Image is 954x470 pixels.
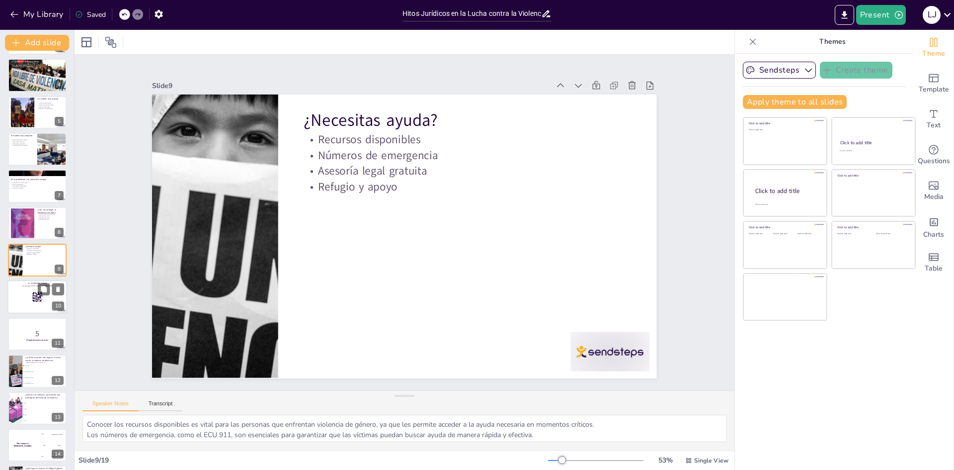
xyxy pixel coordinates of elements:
div: 9 [55,265,64,274]
button: My Library [7,6,68,22]
div: 12 [52,376,64,385]
p: Pregunta de cierre [37,217,64,219]
button: Export to PowerPoint [835,5,854,25]
span: Theme [922,48,945,59]
div: L J [923,6,941,24]
p: Justicia informada [37,106,64,108]
button: Transcript [139,400,183,411]
span: Derechos fundamentales [12,64,26,66]
div: Saved [75,10,106,19]
div: Click to add text [749,233,771,235]
p: Hitos significativos [11,184,64,186]
button: Add slide [5,35,69,51]
p: Prevención y atención [11,143,34,145]
div: Click to add title [749,225,820,229]
div: 11 [8,318,67,351]
div: 6 [55,154,64,163]
div: 5 [8,96,67,129]
span: 2008 [24,414,66,415]
div: Change the overall theme [914,30,954,66]
div: 13 [52,413,64,422]
button: Create theme [820,62,892,79]
p: Conciencia social [37,218,64,220]
div: Click to add title [840,140,906,146]
div: 8 [55,228,64,237]
input: Insert title [402,6,541,21]
span: Charts [923,229,944,240]
span: Table [925,263,943,274]
span: 2005 [24,408,66,409]
span: Ley Orgánica de 2018 [24,383,66,384]
div: 12 [8,355,67,387]
div: 9 [8,244,67,277]
p: Importancia del marco legal [37,213,64,215]
div: 100 [37,429,67,440]
div: 7 [8,170,67,202]
div: Add ready made slides [914,66,954,101]
p: Asesoría legal gratuita [25,252,64,254]
p: Sistema Nacional Integral [11,139,34,141]
span: 2014 [24,420,66,421]
div: 5 [55,117,64,126]
strong: [DOMAIN_NAME] [32,282,47,284]
p: Refugio y apoyo [25,254,64,256]
span: 1995 [24,402,66,403]
p: ¿Cuál fue el primer hito legal en la lucha contra la violencia de género en [GEOGRAPHIC_DATA]? [25,356,64,365]
p: ¿Necesitas ayuda? [25,245,64,248]
button: Delete Slide [52,283,64,295]
p: ¿Necesitas ayuda? [324,90,650,182]
span: La Constitución que nos protege [11,60,39,63]
p: Un sistema más robusto [37,97,64,100]
span: Ley de 1995 [24,365,66,366]
span: Prohibición de la publicidad sexista [12,66,33,68]
p: Compromiso del Estado [11,186,64,188]
span: Compromiso del Estado [12,70,26,72]
button: Speaker Notes [82,400,139,411]
p: Evolución del marco legal [11,182,64,184]
div: 4 [8,59,67,92]
div: Slide 9 / 19 [79,456,548,465]
p: Asesoría legal gratuita [315,144,639,227]
p: Protección integral [11,188,64,189]
div: 4 [55,80,64,89]
p: De la prohibición a la protección integral [11,178,64,181]
div: 8 [8,207,67,240]
div: 11 [52,339,64,348]
p: 5 [11,328,64,339]
p: Recursos disponibles [321,113,645,196]
div: Slide 9 [185,31,576,123]
span: Template [919,84,949,95]
div: Click to add title [755,187,819,195]
div: Click to add text [840,150,906,152]
button: L J [923,5,941,25]
div: Click to add text [797,233,820,235]
span: Delito penal [12,68,19,70]
div: 200 [37,440,67,451]
div: 13 [8,392,67,425]
div: Add text boxes [914,101,954,137]
p: La ley nos protege, la conciencia nos libera [37,208,64,214]
div: 10 [52,302,64,311]
p: Compromiso social [37,215,64,217]
span: Constitución de 2008 [24,377,66,378]
strong: ¡Prepárense para el quiz! [26,339,48,341]
p: Jueces especializados [37,102,64,104]
button: Present [856,5,906,25]
p: Go to [10,282,64,285]
p: Refugio y apoyo [312,159,636,242]
div: Click to add text [773,233,795,235]
div: Click to add text [749,129,820,131]
button: Duplicate Slide [38,283,50,295]
span: Position [105,36,117,48]
button: Sendsteps [743,62,816,79]
span: Media [924,191,944,202]
div: Click to add body [755,203,818,205]
p: Números de emergencia [318,128,642,212]
div: 6 [8,133,67,166]
div: Jaap [58,445,60,446]
p: Números de emergencia [25,250,64,252]
div: 10 [7,281,67,314]
div: Add images, graphics, shapes or video [914,173,954,209]
div: Add charts and graphs [914,209,954,245]
div: 14 [8,429,67,462]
